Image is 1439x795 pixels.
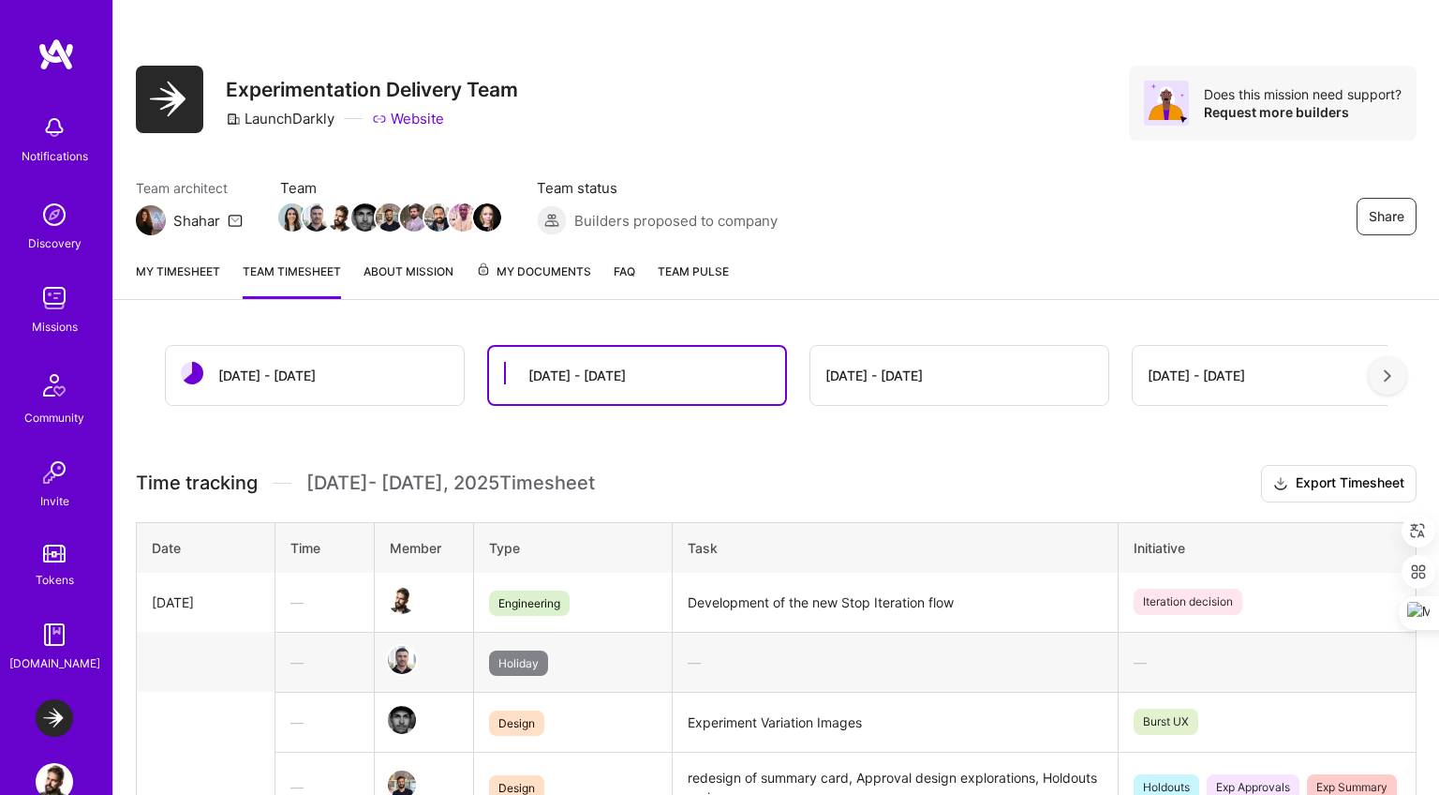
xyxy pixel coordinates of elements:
span: Team Pulse [658,264,729,278]
img: Builders proposed to company [537,205,567,235]
a: My timesheet [136,262,220,299]
a: Team Member Avatar [390,644,414,676]
td: Development of the new Stop Iteration flow [672,573,1119,633]
th: Initiative [1119,522,1417,573]
img: Avatar [1144,81,1189,126]
a: Team Member Avatar [353,202,378,233]
img: logo [37,37,75,71]
a: Team timesheet [243,262,341,299]
button: Share [1357,198,1417,235]
a: My Documents [476,262,591,299]
div: Missions [32,317,78,337]
span: Team architect [136,178,243,198]
img: discovery [36,196,73,233]
i: icon Download [1273,474,1288,494]
div: Shahar [173,211,220,231]
a: LaunchDarkly: Experimentation Delivery Team [31,699,78,737]
img: tokens [43,545,66,562]
span: Engineering [489,591,570,616]
img: LaunchDarkly: Experimentation Delivery Team [36,699,73,737]
div: [DATE] - [DATE] [825,366,923,385]
a: Team Member Avatar [280,202,304,233]
a: Team Member Avatar [304,202,329,233]
a: Team Member Avatar [390,584,414,616]
i: icon CompanyGray [226,112,241,127]
span: Iteration decision [1134,589,1242,615]
img: Team Member Avatar [388,646,416,674]
a: Team Member Avatar [451,202,475,233]
span: Builders proposed to company [574,211,778,231]
div: [DOMAIN_NAME] [9,653,100,673]
img: guide book [36,616,73,653]
img: Invite [36,454,73,491]
span: Burst UX [1134,709,1198,735]
span: Team status [537,178,778,198]
a: FAQ [614,262,635,299]
div: [DATE] - [DATE] [528,366,626,385]
span: [DATE] - [DATE] , 2025 Timesheet [306,472,595,495]
img: Team Member Avatar [303,203,331,232]
div: LaunchDarkly [226,109,334,128]
a: Website [372,109,444,128]
div: [DATE] [152,592,260,612]
div: Invite [40,491,69,511]
img: teamwork [36,279,73,317]
span: Holiday [489,651,548,676]
div: Tokens [36,570,74,590]
a: Team Member Avatar [475,202,499,233]
div: — [1134,652,1401,672]
div: [DATE] - [DATE] [1148,366,1245,385]
div: — [688,652,1104,672]
img: Team Member Avatar [376,203,404,232]
button: Export Timesheet [1261,465,1417,502]
span: Time tracking [136,472,258,495]
div: Notifications [22,146,88,166]
img: Team Architect [136,205,166,235]
th: Time [275,522,375,573]
img: Team Member Avatar [388,706,416,734]
a: Team Member Avatar [426,202,451,233]
td: Experiment Variation Images [672,692,1119,752]
a: Team Member Avatar [378,202,402,233]
img: Company Logo [136,66,203,133]
span: My Documents [476,262,591,282]
a: Team Member Avatar [390,704,414,736]
a: Team Member Avatar [329,202,353,233]
img: right [1384,369,1391,382]
img: Team Member Avatar [278,203,306,232]
div: Discovery [28,233,82,253]
img: Team Member Avatar [473,203,501,232]
h3: Experimentation Delivery Team [226,78,518,101]
th: Member [375,522,474,573]
div: — [290,592,359,612]
a: Team Member Avatar [402,202,426,233]
th: Type [474,522,673,573]
div: [DATE] - [DATE] [218,366,316,385]
span: Team [280,178,499,198]
img: Team Member Avatar [424,203,452,232]
div: Request more builders [1204,103,1402,121]
div: — [290,712,359,732]
img: Team Member Avatar [400,203,428,232]
img: Team Member Avatar [351,203,379,232]
div: Does this mission need support? [1204,85,1402,103]
th: Task [672,522,1119,573]
div: Community [24,408,84,427]
span: Share [1369,207,1404,226]
img: bell [36,109,73,146]
i: icon Mail [228,213,243,228]
span: Design [489,711,544,736]
img: Community [32,363,77,408]
a: Team Pulse [658,262,729,299]
img: Team Member Avatar [327,203,355,232]
div: — [290,652,359,672]
img: Team Member Avatar [449,203,477,232]
img: status icon [181,362,203,384]
a: About Mission [363,262,453,299]
th: Date [137,522,275,573]
img: Team Member Avatar [388,586,416,614]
